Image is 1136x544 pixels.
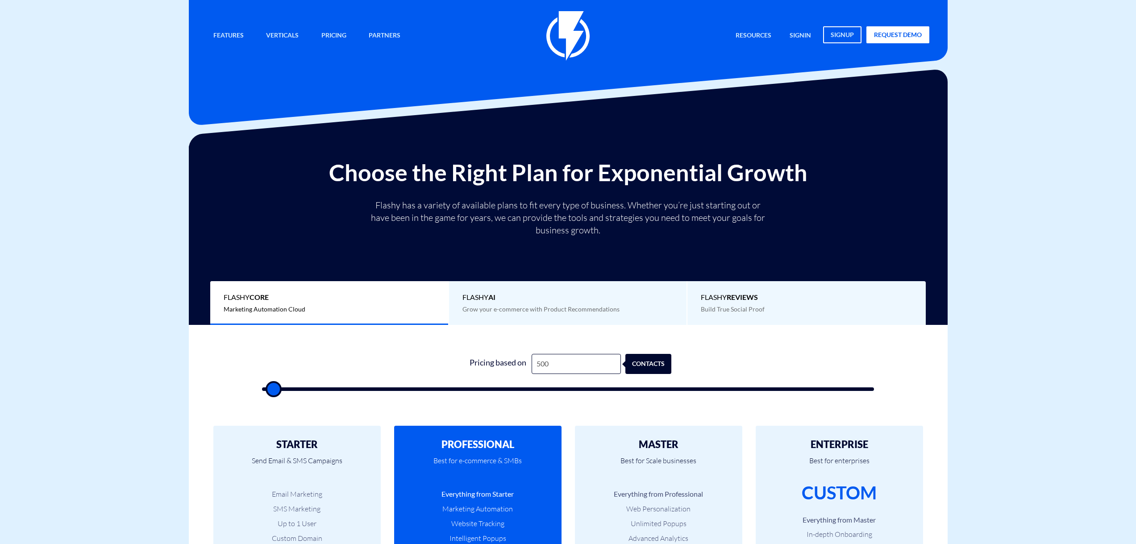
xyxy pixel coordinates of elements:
[207,26,250,46] a: Features
[488,293,495,301] b: AI
[224,292,435,303] span: Flashy
[462,292,674,303] span: Flashy
[259,26,305,46] a: Verticals
[769,529,910,540] li: In-depth Onboarding
[227,450,367,480] p: Send Email & SMS Campaigns
[769,439,910,450] h2: ENTERPRISE
[227,519,367,529] li: Up to 1 User
[224,305,305,313] span: Marketing Automation Cloud
[227,439,367,450] h2: STARTER
[701,292,912,303] span: Flashy
[588,519,729,529] li: Unlimited Popups
[367,199,769,237] p: Flashy has a variety of available plans to fit every type of business. Whether you’re just starti...
[588,504,729,514] li: Web Personalization
[408,450,548,480] p: Best for e-commerce & SMBs
[362,26,407,46] a: Partners
[588,489,729,499] li: Everything from Professional
[769,450,910,480] p: Best for enterprises
[823,26,861,43] a: signup
[196,160,941,185] h2: Choose the Right Plan for Exponential Growth
[408,504,548,514] li: Marketing Automation
[315,26,353,46] a: Pricing
[727,293,758,301] b: REVIEWS
[588,533,729,544] li: Advanced Analytics
[630,354,676,374] div: contacts
[588,439,729,450] h2: MASTER
[462,305,620,313] span: Grow your e-commerce with Product Recommendations
[465,354,532,374] div: Pricing based on
[408,439,548,450] h2: PROFESSIONAL
[588,450,729,480] p: Best for Scale businesses
[866,26,929,43] a: request demo
[227,533,367,544] li: Custom Domain
[408,533,548,544] li: Intelligent Popups
[227,504,367,514] li: SMS Marketing
[227,489,367,499] li: Email Marketing
[408,489,548,499] li: Everything from Starter
[769,515,910,525] li: Everything from Master
[250,293,269,301] b: Core
[802,480,877,506] div: CUSTOM
[701,305,765,313] span: Build True Social Proof
[729,26,778,46] a: Resources
[408,519,548,529] li: Website Tracking
[783,26,818,46] a: signin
